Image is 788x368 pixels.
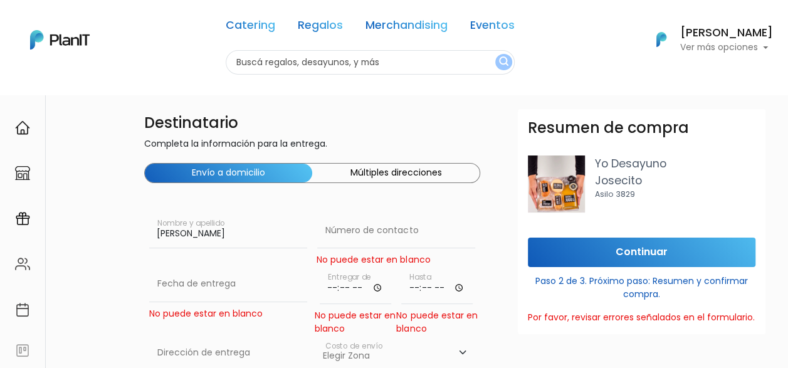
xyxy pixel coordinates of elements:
h6: [PERSON_NAME] [680,28,773,39]
img: 2000___2000-Photoroom__54_.png [528,155,585,213]
input: Continuar [528,238,755,267]
img: people-662611757002400ad9ed0e3c099ab2801c6687ba6c219adb57efc949bc21e19d.svg [15,256,30,271]
img: home-e721727adea9d79c4d83392d1f703f7f8bce08238fde08b1acbfd93340b81755.svg [15,120,30,135]
input: Buscá regalos, desayunos, y más [226,50,515,75]
img: PlanIt Logo [648,26,675,53]
p: Josecito [595,172,755,189]
input: Hasta [401,266,473,304]
input: Fecha de entrega [149,266,307,302]
h3: Resumen de compra [528,119,689,137]
p: Ver más opciones [680,43,773,52]
img: search_button-432b6d5273f82d61273b3651a40e1bd1b912527efae98b1b7a1b2c0702e16a8d.svg [499,56,508,68]
p: Completa la información para la entrega. [144,137,480,153]
p: Yo Desayuno [595,155,755,172]
div: Por favor, revisar errores señalados en el formulario. [528,311,755,324]
p: Paso 2 de 3. Próximo paso: Resumen y confirmar compra. [528,270,755,301]
a: Regalos [298,20,343,35]
a: Catering [226,20,275,35]
div: No puede estar en blanco [396,309,478,335]
div: No puede estar en blanco [315,309,396,335]
p: Asilo 3829 [595,189,755,200]
button: PlanIt Logo [PERSON_NAME] Ver más opciones [640,23,773,56]
img: marketplace-4ceaa7011d94191e9ded77b95e3339b90024bf715f7c57f8cf31f2d8c509eaba.svg [15,166,30,181]
a: Eventos [470,20,515,35]
button: Múltiples direcciones [312,164,480,182]
div: No puede estar en blanco [317,253,430,266]
img: campaigns-02234683943229c281be62815700db0a1741e53638e28bf9629b52c665b00959.svg [15,211,30,226]
div: ¿Necesitás ayuda? [65,12,181,36]
input: Nombre y apellido [149,213,307,248]
button: Envío a domicilio [145,164,312,182]
h4: Destinatario [144,114,480,132]
input: Horario [320,266,391,304]
div: No puede estar en blanco [149,307,307,320]
img: calendar-87d922413cdce8b2cf7b7f5f62616a5cf9e4887200fb71536465627b3292af00.svg [15,302,30,317]
input: Número de contacto [317,213,475,248]
img: feedback-78b5a0c8f98aac82b08bfc38622c3050aee476f2c9584af64705fc4e61158814.svg [15,343,30,358]
a: Merchandising [365,20,448,35]
img: PlanIt Logo [30,30,90,50]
